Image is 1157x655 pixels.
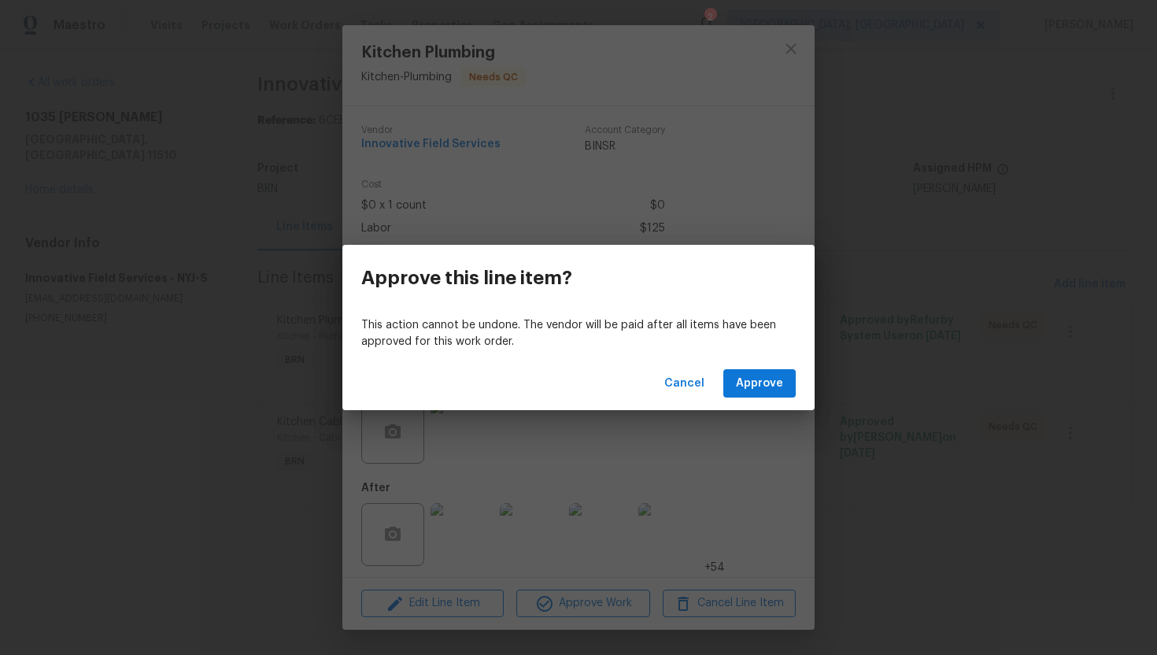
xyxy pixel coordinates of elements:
button: Cancel [658,369,711,398]
span: Approve [736,374,783,394]
p: This action cannot be undone. The vendor will be paid after all items have been approved for this... [361,317,796,350]
button: Approve [723,369,796,398]
h3: Approve this line item? [361,267,572,289]
span: Cancel [664,374,704,394]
